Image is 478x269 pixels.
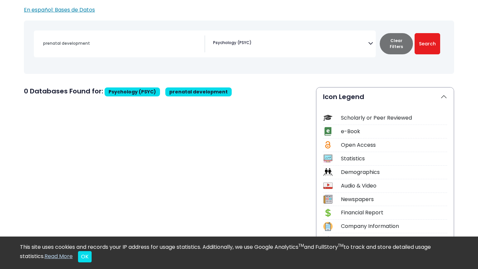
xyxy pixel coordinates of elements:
img: Icon e-Book [323,127,332,136]
img: Icon Financial Report [323,208,332,217]
div: Company Information [341,222,447,230]
button: Icon Legend [316,87,454,106]
button: Close [78,251,92,262]
div: Scholarly or Peer Reviewed [341,114,447,122]
img: Icon Newspapers [323,195,332,204]
div: Demographics [341,168,447,176]
li: Psychology (PSYC) [210,40,252,46]
button: Submit for Search Results [415,33,440,54]
sup: TM [298,242,304,248]
span: prenatal development [169,88,228,95]
img: Icon Statistics [323,154,332,163]
img: Icon Demographics [323,168,332,177]
div: This site uses cookies and records your IP address for usage statistics. Additionally, we use Goo... [20,243,458,262]
button: Clear Filters [380,33,413,54]
nav: Search filters [24,21,454,74]
span: Psychology (PSYC) [213,40,252,46]
input: Search database by title or keyword [39,38,204,48]
div: e-Book [341,128,447,135]
a: Read More [44,252,73,260]
div: Financial Report [341,209,447,217]
div: Newspapers [341,195,447,203]
img: Icon Audio & Video [323,181,332,190]
div: Statistics [341,155,447,163]
img: Icon Open Access [324,140,332,149]
span: 0 Databases Found for: [24,86,103,96]
div: Open Access [341,141,447,149]
sup: TM [338,242,344,248]
span: Psychology (PSYC) [105,87,160,96]
div: Industry Report [341,236,447,244]
a: En español: Bases de Datos [24,6,95,14]
img: Icon Company Information [323,222,332,231]
img: Icon Industry Report [323,236,332,244]
textarea: Search [253,41,256,46]
div: Audio & Video [341,182,447,190]
img: Icon Scholarly or Peer Reviewed [323,113,332,122]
